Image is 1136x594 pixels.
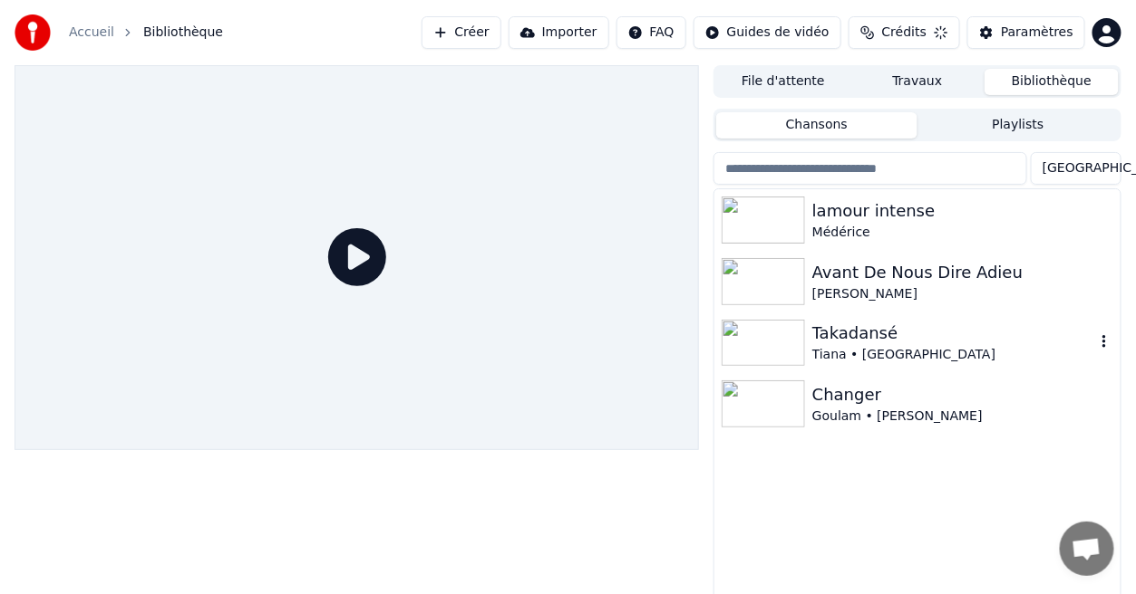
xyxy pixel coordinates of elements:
span: Crédits [882,24,927,42]
button: Chansons [716,112,918,139]
div: lamour intense [812,198,1113,224]
span: Bibliothèque [143,24,223,42]
div: Changer [812,382,1113,407]
div: [PERSON_NAME] [812,285,1113,303]
button: File d'attente [716,69,850,95]
button: Crédits [849,16,960,49]
button: FAQ [617,16,686,49]
div: Tiana • [GEOGRAPHIC_DATA] [812,346,1095,364]
div: Avant De Nous Dire Adieu [812,260,1113,285]
button: Importer [509,16,609,49]
button: Playlists [918,112,1119,139]
button: Guides de vidéo [694,16,841,49]
a: Ouvrir le chat [1060,522,1114,576]
button: Créer [422,16,501,49]
div: Goulam • [PERSON_NAME] [812,407,1113,426]
div: Médérice [812,224,1113,242]
a: Accueil [69,24,114,42]
div: Paramètres [1001,24,1073,42]
button: Travaux [850,69,985,95]
button: Paramètres [967,16,1085,49]
button: Bibliothèque [985,69,1119,95]
img: youka [15,14,51,51]
nav: breadcrumb [69,24,223,42]
div: Takadansé [812,321,1095,346]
